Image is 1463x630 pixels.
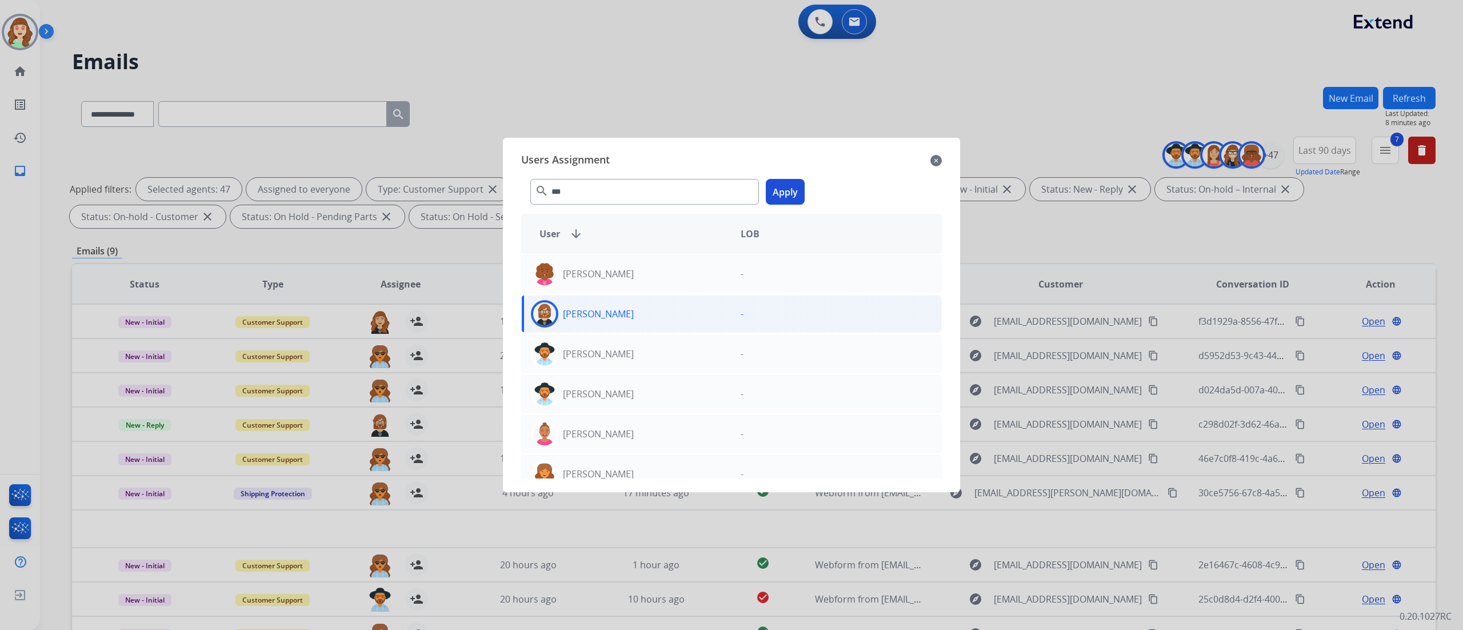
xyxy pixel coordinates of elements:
div: User [530,227,731,241]
mat-icon: search [535,184,549,198]
p: - [741,387,744,401]
p: [PERSON_NAME] [563,307,634,321]
p: [PERSON_NAME] [563,427,634,441]
button: Apply [766,179,805,205]
mat-icon: arrow_downward [569,227,583,241]
p: [PERSON_NAME] [563,347,634,361]
p: - [741,427,744,441]
p: - [741,467,744,481]
span: LOB [741,227,760,241]
p: - [741,267,744,281]
p: [PERSON_NAME] [563,387,634,401]
p: - [741,307,744,321]
mat-icon: close [930,154,942,168]
p: [PERSON_NAME] [563,267,634,281]
p: - [741,347,744,361]
p: [PERSON_NAME] [563,467,634,481]
span: Users Assignment [521,151,610,170]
